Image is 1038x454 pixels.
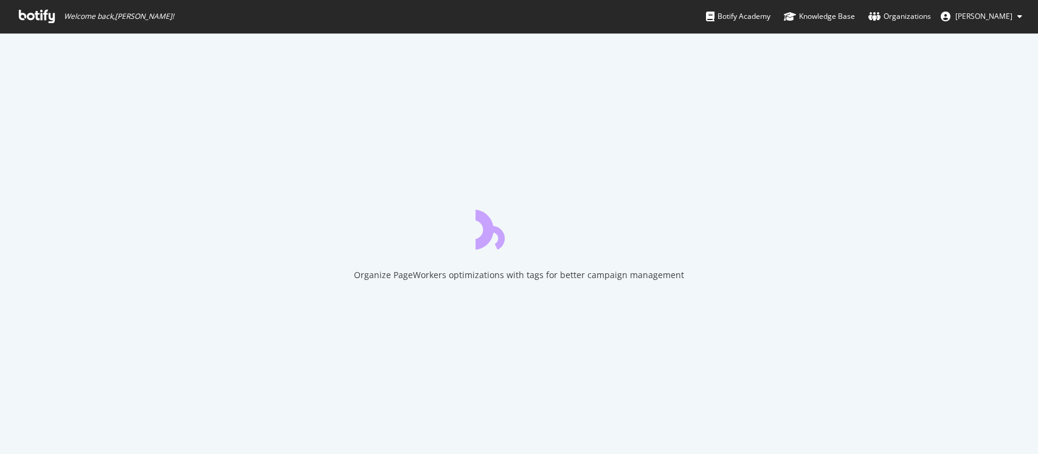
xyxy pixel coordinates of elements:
[868,10,931,23] div: Organizations
[476,206,563,250] div: animation
[706,10,770,23] div: Botify Academy
[784,10,855,23] div: Knowledge Base
[354,269,684,281] div: Organize PageWorkers optimizations with tags for better campaign management
[955,11,1012,21] span: Anastassia Spirkina
[64,12,174,21] span: Welcome back, [PERSON_NAME] !
[931,7,1032,26] button: [PERSON_NAME]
